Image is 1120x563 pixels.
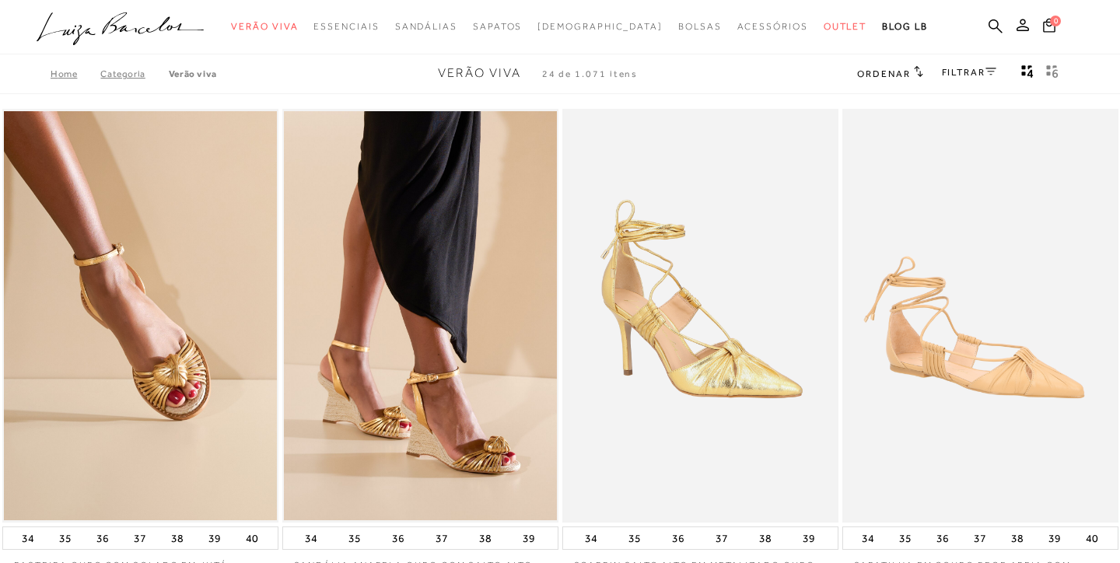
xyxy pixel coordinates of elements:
[844,111,1117,521] a: SAPATILHA EM COURO BEGE AREIA COM AMARRAÇÃO SAPATILHA EM COURO BEGE AREIA COM AMARRAÇÃO
[711,527,733,549] button: 37
[241,527,263,549] button: 40
[894,527,916,549] button: 35
[431,527,453,549] button: 37
[798,527,820,549] button: 39
[129,527,151,549] button: 37
[284,111,557,521] img: SANDÁLIA ANABELA OURO COM SALTO ALTO EM JUTA
[1081,527,1103,549] button: 40
[473,12,522,41] a: noSubCategoriesText
[1044,527,1066,549] button: 39
[857,527,879,549] button: 34
[4,111,277,521] img: RASTEIRA OURO COM SOLADO EM JUTÁ
[518,527,540,549] button: 39
[100,68,168,79] a: Categoria
[1017,64,1038,84] button: Mostrar 4 produtos por linha
[1006,527,1028,549] button: 38
[1041,64,1063,84] button: gridText6Desc
[537,12,663,41] a: noSubCategoriesText
[1050,16,1061,26] span: 0
[882,21,927,32] span: BLOG LB
[474,527,496,549] button: 38
[344,527,366,549] button: 35
[313,21,379,32] span: Essenciais
[624,527,646,549] button: 35
[932,527,954,549] button: 36
[169,68,217,79] a: Verão Viva
[473,21,522,32] span: Sapatos
[678,21,722,32] span: Bolsas
[824,21,867,32] span: Outlet
[438,66,521,80] span: Verão Viva
[231,21,298,32] span: Verão Viva
[300,527,322,549] button: 34
[564,111,837,521] a: SCARPIN SALTO ALTO EM METALIZADO OURO COM AMARRAÇÃO SCARPIN SALTO ALTO EM METALIZADO OURO COM AMA...
[395,12,457,41] a: noSubCategoriesText
[231,12,298,41] a: noSubCategoriesText
[166,527,188,549] button: 38
[542,68,639,79] span: 24 de 1.071 itens
[737,21,808,32] span: Acessórios
[844,111,1117,521] img: SAPATILHA EM COURO BEGE AREIA COM AMARRAÇÃO
[969,527,991,549] button: 37
[395,21,457,32] span: Sandálias
[667,527,689,549] button: 36
[284,111,557,521] a: SANDÁLIA ANABELA OURO COM SALTO ALTO EM JUTA SANDÁLIA ANABELA OURO COM SALTO ALTO EM JUTA
[204,527,226,549] button: 39
[51,68,100,79] a: Home
[754,527,776,549] button: 38
[17,527,39,549] button: 34
[580,527,602,549] button: 34
[824,12,867,41] a: noSubCategoriesText
[737,12,808,41] a: noSubCategoriesText
[537,21,663,32] span: [DEMOGRAPHIC_DATA]
[678,12,722,41] a: noSubCategoriesText
[387,527,409,549] button: 36
[4,111,277,521] a: RASTEIRA OURO COM SOLADO EM JUTÁ RASTEIRA OURO COM SOLADO EM JUTÁ
[54,527,76,549] button: 35
[942,67,996,78] a: FILTRAR
[313,12,379,41] a: noSubCategoriesText
[882,12,927,41] a: BLOG LB
[1038,17,1060,38] button: 0
[857,68,910,79] span: Ordenar
[564,111,837,521] img: SCARPIN SALTO ALTO EM METALIZADO OURO COM AMARRAÇÃO
[92,527,114,549] button: 36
